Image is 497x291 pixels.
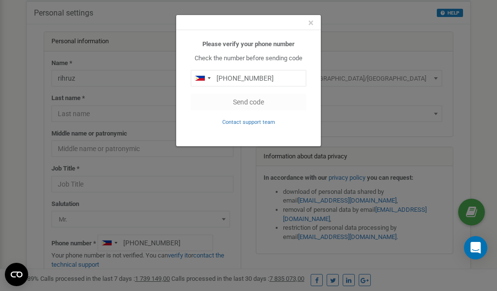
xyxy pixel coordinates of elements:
div: Telephone country code [191,70,214,86]
small: Contact support team [222,119,275,125]
button: Send code [191,94,306,110]
button: Open CMP widget [5,263,28,286]
div: Open Intercom Messenger [464,236,487,259]
b: Please verify your phone number [202,40,295,48]
input: 0905 123 4567 [191,70,306,86]
p: Check the number before sending code [191,54,306,63]
a: Contact support team [222,118,275,125]
span: × [308,17,314,29]
button: Close [308,18,314,28]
